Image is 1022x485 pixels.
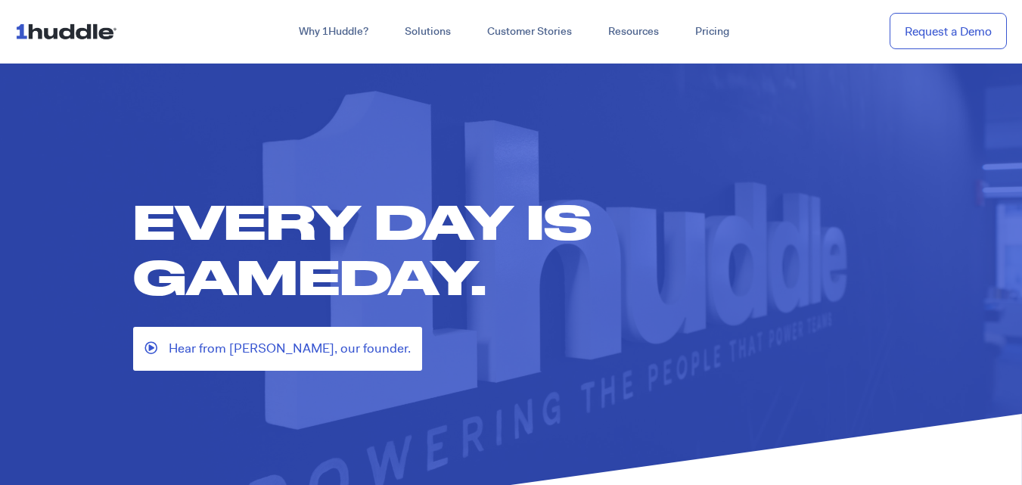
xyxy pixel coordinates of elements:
a: Hear from [PERSON_NAME], our founder. [133,327,422,370]
a: Why 1Huddle? [281,18,387,45]
a: Resources [590,18,677,45]
a: Request a Demo [890,13,1007,50]
a: Solutions [387,18,469,45]
h1: Every day is gameday. [133,194,905,304]
img: ... [15,17,123,45]
a: Pricing [677,18,747,45]
a: Customer Stories [469,18,590,45]
span: Hear from [PERSON_NAME], our founder. [169,338,411,359]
